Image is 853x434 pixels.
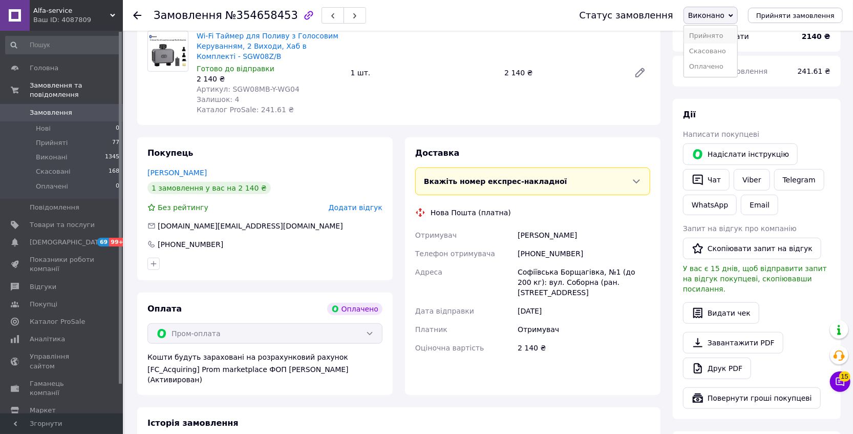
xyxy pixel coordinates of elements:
div: Статус замовлення [579,10,673,20]
img: Wi-Fi Таймер для Поливу з Голосовим Керуванням, 2 Виходи, Хаб в Комплекті - SGW08Z/B [148,34,188,68]
span: Адреса [415,268,442,276]
span: Оплачені [36,182,68,191]
span: Дата відправки [415,307,474,315]
span: Замовлення та повідомлення [30,81,123,99]
a: Viber [734,169,770,191]
div: 1 шт. [347,66,501,80]
span: Без рейтингу [158,203,208,212]
a: WhatsApp [683,195,737,215]
span: Показники роботи компанії [30,255,95,274]
a: [PERSON_NAME] [147,169,207,177]
a: Редагувати [630,63,650,83]
span: Гаманець компанії [30,379,95,398]
span: Залишок: 4 [197,95,240,104]
span: Каталог ProSale [30,317,85,326]
div: Оплачено [327,303,382,315]
span: 168 [109,167,119,176]
span: Відгуки [30,282,56,292]
span: Повідомлення [30,203,79,212]
span: 69 [97,238,109,246]
li: Оплачено [684,59,737,74]
span: Виконано [688,11,724,19]
span: Головна [30,64,58,73]
b: 2140 ₴ [802,32,830,40]
div: Нова Пошта (платна) [428,208,514,218]
input: Пошук [5,36,120,54]
div: Кошти будуть зараховані на розрахунковий рахунок [147,352,382,385]
button: Скопіювати запит на відгук [683,238,821,259]
span: №354658453 [225,9,298,22]
span: Alfa-service [33,6,110,15]
li: Прийнято [684,28,737,44]
span: Прийняти замовлення [756,12,835,19]
a: Telegram [774,169,824,191]
span: 15 [839,371,850,382]
span: Каталог ProSale: 241.61 ₴ [197,106,294,114]
span: Нові [36,124,51,133]
button: Чат [683,169,730,191]
div: Ваш ID: 4087809 [33,15,123,25]
span: Платник [415,325,447,334]
div: 2 140 ₴ [500,66,626,80]
span: Виконані [36,153,68,162]
li: Скасовано [684,44,737,59]
span: Замовлення [154,9,222,22]
a: Друк PDF [683,358,751,379]
span: [DEMOGRAPHIC_DATA] [30,238,105,247]
span: Маркет [30,406,56,415]
button: Чат з покупцем15 [830,371,850,392]
div: 2 140 ₴ [197,74,343,84]
span: Запит на відгук про компанію [683,224,797,233]
div: [PHONE_NUMBER] [516,244,652,263]
span: [DOMAIN_NAME][EMAIL_ADDRESS][DOMAIN_NAME] [158,222,343,230]
div: [PERSON_NAME] [516,226,652,244]
span: Замовлення [30,108,72,117]
span: Дії [683,110,696,119]
span: 0 [116,182,119,191]
span: 99+ [109,238,126,246]
div: [FC_Acquiring] Prom marketplace ФОП [PERSON_NAME] (Активирован) [147,364,382,385]
span: Аналітика [30,335,65,344]
span: Додати відгук [329,203,382,212]
button: Надіслати інструкцію [683,143,798,165]
a: Завантажити PDF [683,332,783,354]
span: Управління сайтом [30,352,95,370]
button: Видати чек [683,302,759,324]
span: У вас є 15 днів, щоб відправити запит на відгук покупцеві, скопіювавши посилання. [683,264,827,293]
div: 1 замовлення у вас на 2 140 ₴ [147,182,271,194]
span: Покупець [147,148,194,158]
button: Повернути гроші покупцеві [683,387,821,409]
div: Отримувач [516,320,652,339]
div: Софіївська Борщагівка, №1 (до 200 кг): вул. Соборна (ран. [STREET_ADDRESS] [516,263,652,302]
div: [DATE] [516,302,652,320]
span: Телефон отримувача [415,250,495,258]
span: Прийняті [36,138,68,148]
span: 77 [112,138,119,148]
span: Артикул: SGW08MB-Y-WG04 [197,85,300,93]
span: Історія замовлення [147,418,239,428]
span: 1345 [105,153,119,162]
span: Покупці [30,300,57,309]
button: Email [741,195,778,215]
div: [PHONE_NUMBER] [157,239,224,250]
a: Wi-Fi Таймер для Поливу з Голосовим Керуванням, 2 Виходи, Хаб в Комплекті - SGW08Z/B [197,32,338,60]
span: Товари та послуги [30,220,95,230]
span: Готово до відправки [197,65,274,73]
span: Скасовані [36,167,71,176]
span: 0 [116,124,119,133]
span: Вкажіть номер експрес-накладної [424,177,567,185]
div: Повернутися назад [133,10,141,20]
span: Написати покупцеві [683,130,759,138]
button: Прийняти замовлення [748,8,843,23]
div: 2 140 ₴ [516,339,652,357]
span: 241.61 ₴ [798,67,830,75]
span: Оплата [147,304,182,314]
span: Доставка [415,148,460,158]
span: Отримувач [415,231,457,239]
span: Оціночна вартість [415,344,484,352]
